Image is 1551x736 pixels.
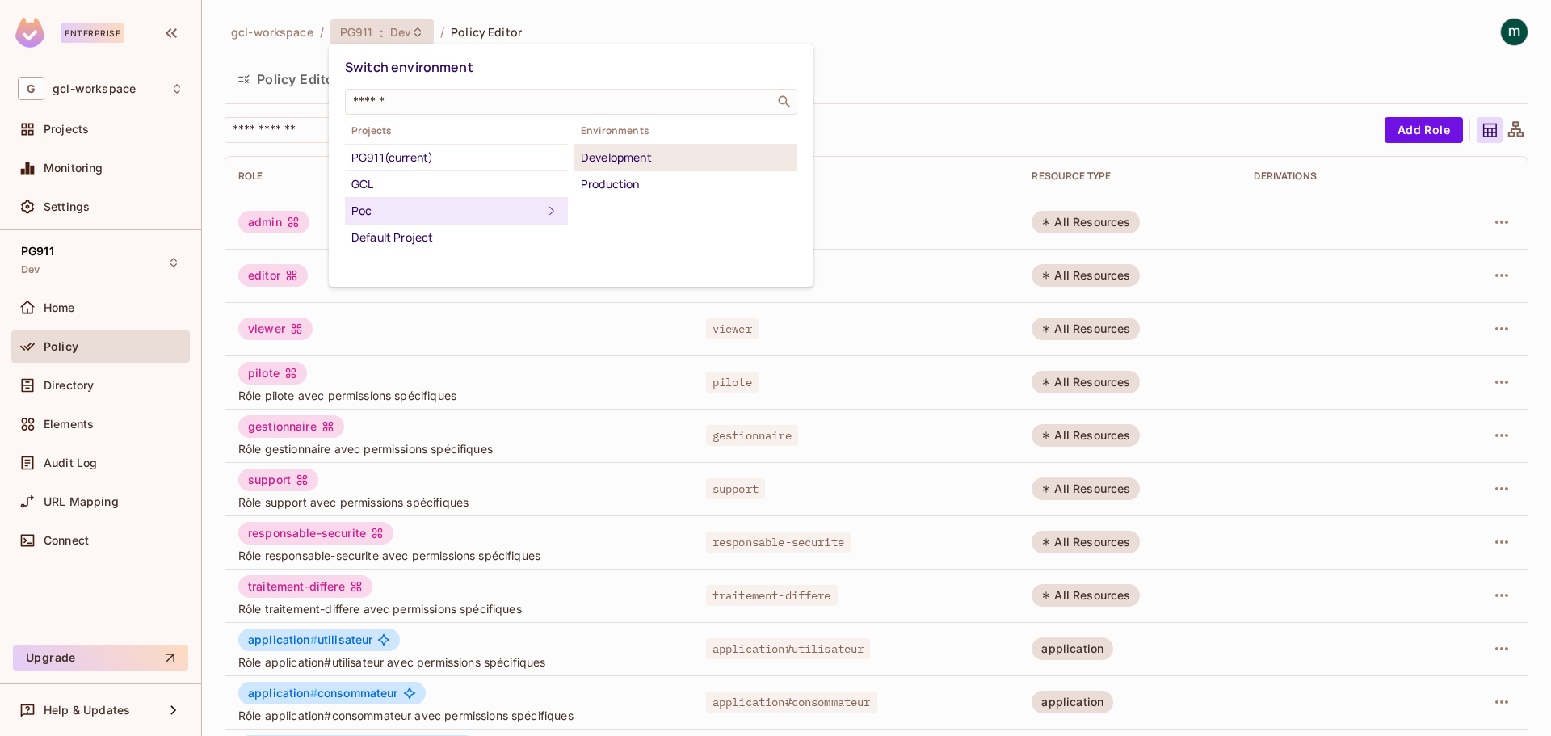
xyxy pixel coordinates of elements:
[345,124,568,137] span: Projects
[351,228,561,247] div: Default Project
[351,175,561,194] div: GCL
[574,124,797,137] span: Environments
[345,58,473,76] span: Switch environment
[351,148,561,167] div: PG911 (current)
[581,148,791,167] div: Development
[351,201,542,221] div: Poc
[581,175,791,194] div: Production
